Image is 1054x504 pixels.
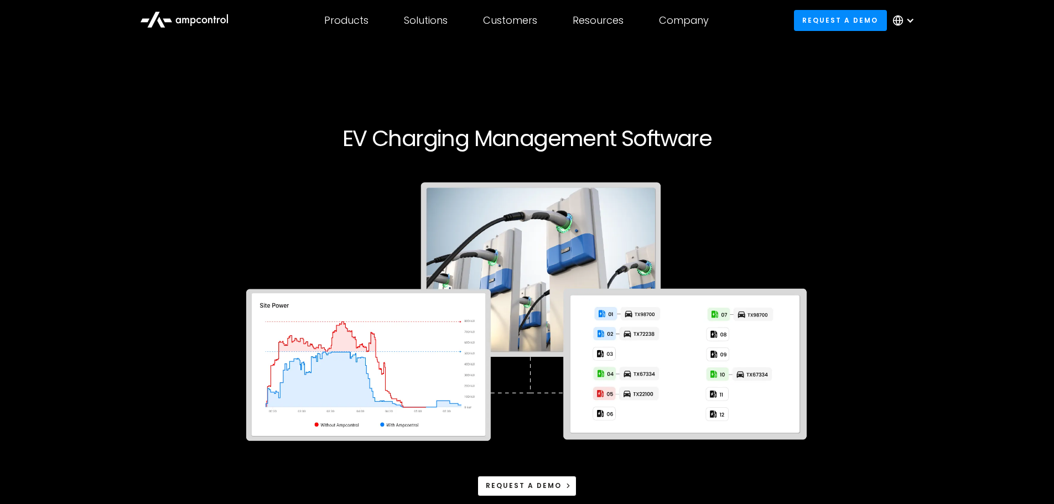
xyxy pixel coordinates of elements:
[324,14,368,27] div: Products
[573,14,624,27] div: Resources
[659,14,709,27] div: Company
[794,10,887,30] a: Request a demo
[483,14,537,27] div: Customers
[477,476,577,496] a: Request a demo
[235,165,819,463] img: Software for electric vehicle charging optimization
[486,481,562,491] div: Request a demo
[235,125,819,152] h1: EV Charging Management Software
[404,14,448,27] div: Solutions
